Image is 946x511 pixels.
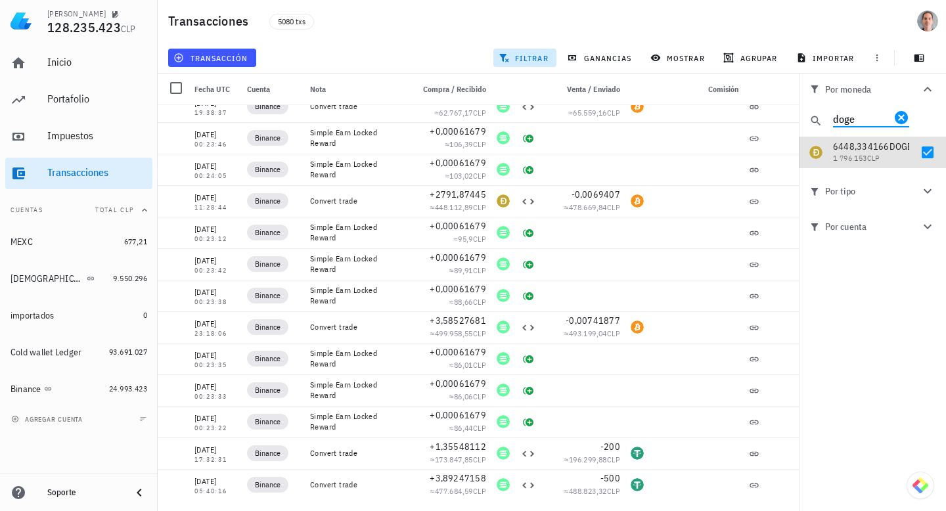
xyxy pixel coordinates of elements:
span: 173.847,85 [435,455,473,464]
span: CLP [473,139,486,149]
span: transacción [176,53,248,63]
button: Por moneda [799,74,946,105]
span: Cuenta [247,84,270,94]
a: Impuestos [5,121,152,152]
button: importar [790,49,863,67]
div: 00:23:42 [194,267,236,274]
div: Simple Earn Locked Reward [310,348,402,369]
button: agregar cuenta [8,412,89,426]
span: 106,39 [449,139,472,149]
span: 196.299,88 [569,455,607,464]
span: 477.684,59 [435,486,473,496]
span: +3,89247158 [430,472,486,484]
span: CLP [473,391,486,401]
span: CLP [473,202,486,212]
span: 488.823,32 [569,486,607,496]
span: CLP [607,455,620,464]
button: Por cuenta [799,209,946,244]
span: CLP [473,360,486,370]
span: +0,00061679 [430,283,486,295]
span: +3,58527681 [430,315,486,326]
div: [DATE] [194,223,236,236]
span: -0,0069407 [572,189,621,200]
a: Portafolio [5,84,152,116]
div: 23:18:06 [194,330,236,337]
span: Binance [255,447,281,460]
span: 0 [143,310,147,320]
a: Binance 24.993.423 [5,373,152,405]
span: ≈ [430,328,486,338]
span: Binance [255,194,281,208]
div: SOL-icon [497,163,510,176]
span: 9.550.296 [113,273,147,283]
span: ≈ [445,171,486,181]
div: SOL-icon [497,384,510,397]
span: +0,00061679 [430,378,486,389]
div: SOL-icon [497,226,510,239]
div: Impuestos [47,129,147,142]
div: Convert trade [310,479,402,490]
span: Binance [255,131,281,144]
button: CuentasTotal CLP [5,194,152,226]
span: Compra / Recibido [423,84,486,94]
span: CLP [473,423,486,433]
span: CLP [473,297,486,307]
span: 6448,334166 [833,141,890,152]
div: SOL-icon [497,352,510,365]
div: [DATE] [194,128,236,141]
span: CLP [473,328,486,338]
div: 19:38:37 [194,110,236,116]
div: [DEMOGRAPHIC_DATA] [11,273,84,284]
span: -0,00741877 [566,315,620,326]
button: ganancias [562,49,640,67]
span: Binance [255,289,281,302]
div: Simple Earn Locked Reward [310,254,402,275]
span: CLP [607,328,620,338]
div: DOGE-icon [809,146,822,159]
div: 00:23:22 [194,425,236,432]
div: Binance [11,384,41,395]
span: 95,9 [458,234,473,244]
div: [DATE] [194,160,236,173]
div: Por moneda [809,84,920,95]
div: [DATE] [194,475,236,488]
span: CLP [473,234,486,244]
span: ≈ [564,486,620,496]
span: CLP [607,486,620,496]
button: agrupar [718,49,785,67]
span: Nota [310,84,326,94]
span: 103,02 [449,171,472,181]
div: SOL-icon [497,478,510,491]
span: 86,01 [454,360,473,370]
div: [DATE] [194,380,236,393]
span: Comisión [708,84,738,94]
button: filtrar [493,49,556,67]
div: BTC-icon [631,100,644,113]
button: transacción [168,49,256,67]
div: [DATE] [194,349,236,362]
span: filtrar [501,53,549,63]
span: Binance [255,415,281,428]
span: 24.993.423 [109,384,147,393]
span: agregar cuenta [14,415,83,424]
span: CLP [867,153,880,163]
span: CLP [607,202,620,212]
div: Portafolio [47,93,147,105]
span: 86,44 [454,423,473,433]
span: 89,91 [454,265,473,275]
div: Nota [305,74,407,105]
div: Simple Earn Locked Reward [310,411,402,432]
div: Convert trade [310,101,402,112]
a: Transacciones [5,158,152,189]
div: [DATE] [194,412,236,425]
span: 478.669,84 [569,202,607,212]
span: Por tipo [809,184,920,198]
span: Binance [255,384,281,397]
a: MEXC 677,21 [5,226,152,257]
span: ≈ [449,360,486,370]
span: CLP [473,265,486,275]
a: importados 0 [5,300,152,331]
span: ganancias [570,53,631,63]
span: ≈ [449,391,486,401]
div: [PERSON_NAME] [47,9,106,19]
